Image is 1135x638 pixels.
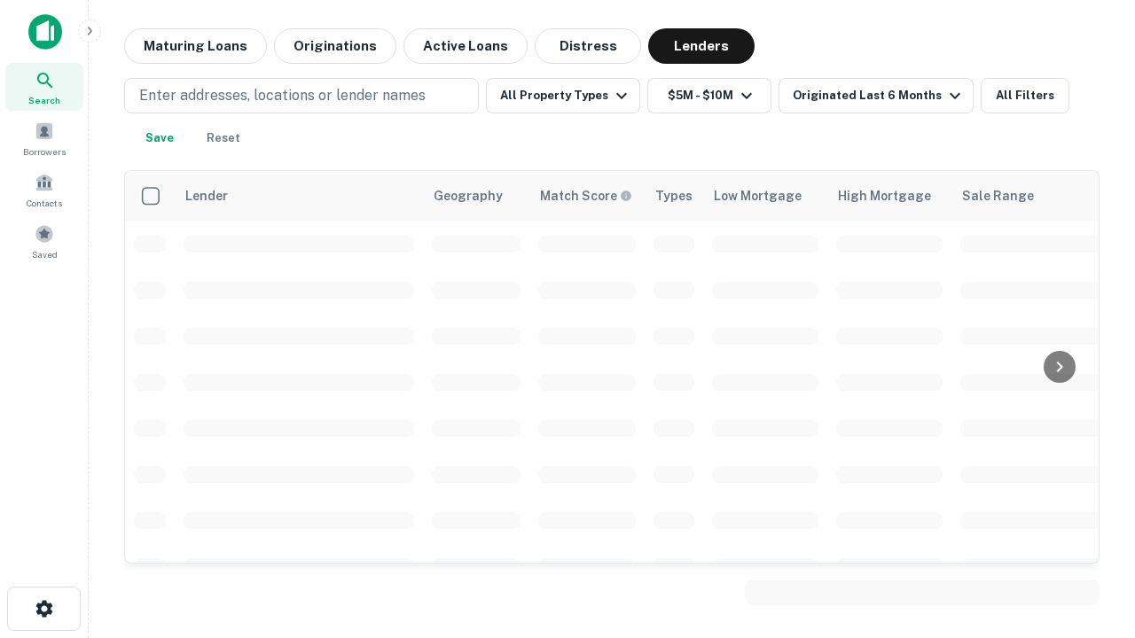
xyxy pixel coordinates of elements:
span: Saved [32,247,58,261]
div: Lender [185,185,228,206]
th: Types [645,171,703,221]
span: Borrowers [23,144,66,159]
a: Borrowers [5,114,83,162]
button: All Filters [981,78,1069,113]
img: capitalize-icon.png [28,14,62,50]
p: Enter addresses, locations or lender names [139,85,426,106]
th: Lender [175,171,423,221]
h6: Match Score [540,186,629,206]
button: Originations [274,28,396,64]
button: All Property Types [486,78,640,113]
a: Search [5,63,83,111]
div: Sale Range [962,185,1034,206]
div: High Mortgage [838,185,931,206]
th: High Mortgage [827,171,951,221]
th: Low Mortgage [703,171,827,221]
iframe: Chat Widget [1046,440,1135,525]
button: Save your search to get updates of matches that match your search criteria. [131,121,188,156]
div: Low Mortgage [714,185,802,206]
th: Capitalize uses an advanced AI algorithm to match your search with the best lender. The match sco... [529,171,645,221]
button: Enter addresses, locations or lender names [124,78,479,113]
button: Active Loans [403,28,528,64]
div: Originated Last 6 Months [793,85,966,106]
button: $5M - $10M [647,78,771,113]
span: Contacts [27,196,62,210]
a: Saved [5,217,83,265]
button: Reset [195,121,252,156]
th: Geography [423,171,529,221]
button: Distress [535,28,641,64]
div: Capitalize uses an advanced AI algorithm to match your search with the best lender. The match sco... [540,186,632,206]
button: Originated Last 6 Months [779,78,974,113]
th: Sale Range [951,171,1111,221]
div: Types [655,185,693,206]
div: Geography [434,185,503,206]
button: Lenders [648,28,755,64]
span: Search [28,93,60,107]
a: Contacts [5,166,83,214]
button: Maturing Loans [124,28,267,64]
